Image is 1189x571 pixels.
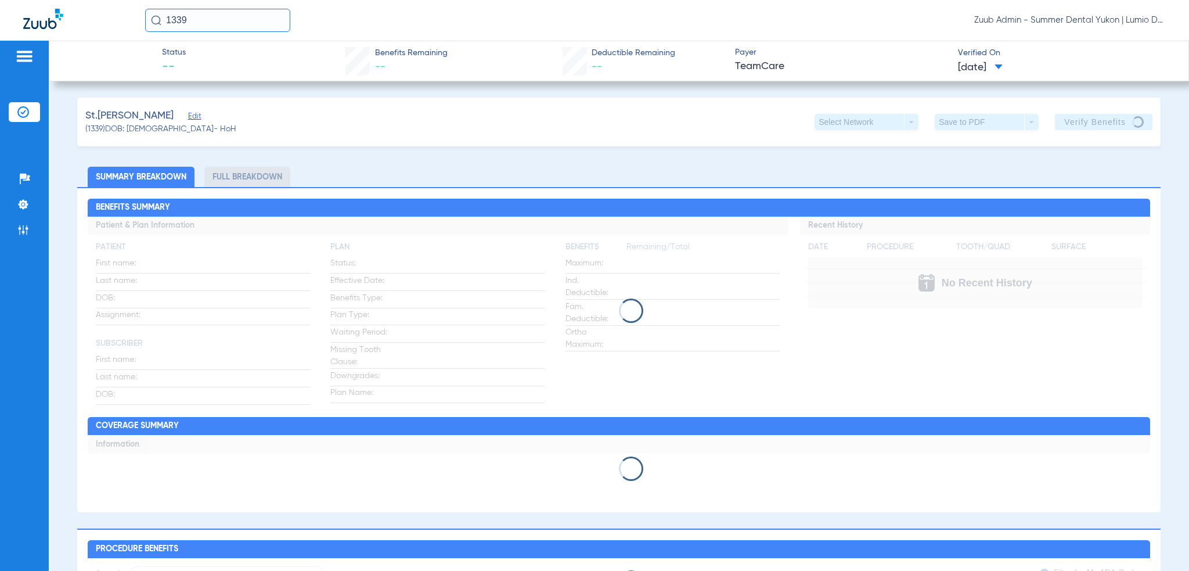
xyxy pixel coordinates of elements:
h2: Benefits Summary [88,199,1151,217]
span: Verified On [958,47,1170,59]
span: -- [162,59,186,76]
span: TeamCare [735,59,947,74]
span: Zuub Admin - Summer Dental Yukon | Lumio Dental [974,15,1166,26]
img: Zuub Logo [23,9,63,29]
h2: Procedure Benefits [88,540,1151,559]
iframe: Chat Widget [1131,515,1189,571]
img: hamburger-icon [15,49,34,63]
span: -- [592,62,602,72]
span: Status [162,46,186,59]
span: Benefits Remaining [375,47,448,59]
h2: Coverage Summary [88,417,1151,436]
li: Full Breakdown [204,167,290,187]
span: [DATE] [958,60,1003,75]
span: St.[PERSON_NAME] [85,109,174,123]
img: Search Icon [151,15,161,26]
span: -- [375,62,385,72]
input: Search for patients [145,9,290,32]
span: Edit [188,112,199,123]
span: Deductible Remaining [592,47,675,59]
span: Payer [735,46,947,59]
li: Summary Breakdown [88,167,194,187]
span: (1339) DOB: [DEMOGRAPHIC_DATA] - HoH [85,123,236,135]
